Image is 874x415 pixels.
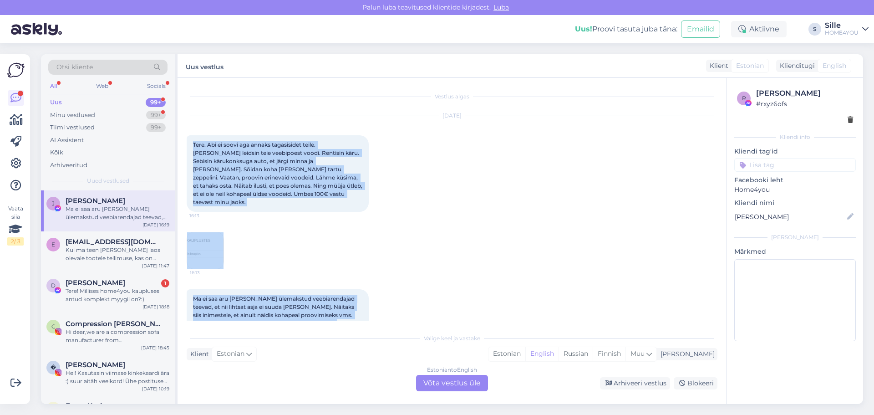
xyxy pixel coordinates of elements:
div: [DATE] 10:19 [142,385,169,392]
div: [DATE] 18:45 [141,344,169,351]
div: Vaata siia [7,205,24,246]
input: Lisa tag [734,158,856,172]
label: Uus vestlus [186,60,224,72]
div: Uus [50,98,62,107]
div: [DATE] 18:18 [142,303,169,310]
span: r [742,95,746,102]
div: Finnish [593,347,625,361]
p: Kliendi nimi [734,198,856,208]
div: Klienditugi [776,61,815,71]
div: Klient [187,349,209,359]
div: 99+ [146,123,166,132]
div: Kõik [50,148,63,157]
div: Kui ma teen [PERSON_NAME] laos olevale tootele tellimuse, kas on võimalik homme (pühapäeval) koha... [66,246,169,262]
div: # rxyz6ofs [756,99,853,109]
span: � [51,364,56,371]
div: Tiimi vestlused [50,123,95,132]
input: Lisa nimi [735,212,845,222]
div: 1 [161,279,169,287]
div: Klient [706,61,728,71]
div: Hei! Kasutasin viimase kinkekaardi ära :) suur aitäh veelkord! Ühe postituse teen veel sellele li... [66,369,169,385]
span: egle.v2lba@gmail.com [66,238,160,246]
div: Web [94,80,110,92]
div: [PERSON_NAME] [734,233,856,241]
div: Arhiveeri vestlus [600,377,670,389]
span: 16:13 [190,269,224,276]
b: Uus! [575,25,592,33]
span: Compression Sofa Tanzuo [66,320,160,328]
div: English [525,347,559,361]
div: Tere! Millises home4you kaupluses antud komplekt myygil on?:) [66,287,169,303]
span: Muu [630,349,645,358]
p: Home4you [734,185,856,195]
div: Minu vestlused [50,111,95,120]
div: [DATE] [187,112,717,120]
p: Kliendi tag'id [734,147,856,156]
div: [DATE] 16:19 [142,221,169,228]
div: Estonian [488,347,525,361]
span: 𝐂𝐀𝐑𝐎𝐋𝐘𝐍 𝐏𝐀𝐉𝐔𝐋𝐀 [66,361,125,369]
button: Emailid [681,20,720,38]
span: Uued vestlused [87,177,129,185]
span: C [51,323,56,330]
span: Diandra Anniste [66,279,125,287]
span: 16:13 [189,212,224,219]
span: e [51,241,55,248]
span: D [51,282,56,289]
div: Russian [559,347,593,361]
div: Blokeeri [674,377,717,389]
img: Attachment [187,232,224,269]
div: Estonian to English [427,366,477,374]
div: 99+ [146,111,166,120]
span: J [52,200,55,207]
div: Hi dear,we are a compression sofa manufacturer from [GEOGRAPHIC_DATA]After browsing your product,... [66,328,169,344]
p: Märkmed [734,247,856,256]
div: All [48,80,59,92]
img: Askly Logo [7,61,25,79]
div: Vestlus algas [187,92,717,101]
div: Socials [145,80,168,92]
span: Janek Sitsmann [66,197,125,205]
span: Estonian [217,349,244,359]
div: Võta vestlus üle [416,375,488,391]
div: Kliendi info [734,133,856,141]
div: [PERSON_NAME] [756,88,853,99]
div: [DATE] 11:47 [142,262,169,269]
p: Facebooki leht [734,175,856,185]
span: Otsi kliente [56,62,93,72]
div: Sille [825,22,859,29]
div: AI Assistent [50,136,84,145]
div: [PERSON_NAME] [657,349,715,359]
div: Arhiveeritud [50,161,87,170]
div: S [808,23,821,36]
div: 2 / 3 [7,237,24,246]
span: Tere. Abi ei soovi aga annaks tagasisidet teile. [PERSON_NAME] leidsin teie veebipoest voodi. Ren... [193,141,364,205]
div: Ma ei saa aru [PERSON_NAME] ülemakstud veebiarendajad teevad, et nii lihtsat asja ei suuda [PERSO... [66,205,169,221]
a: SilleHOME4YOU [825,22,869,36]
div: Aktiivne [731,21,787,37]
span: Estonian [736,61,764,71]
div: Proovi tasuta juba täna: [575,24,677,35]
span: Fama Keskus [66,402,113,410]
div: Valige keel ja vastake [187,334,717,343]
span: English [823,61,846,71]
div: HOME4YOU [825,29,859,36]
div: 99+ [146,98,166,107]
span: Ma ei saa aru [PERSON_NAME] ülemakstud veebiarendajad teevad, et nii lihtsat asja ei suuda [PERSO... [193,295,356,376]
span: Luba [491,3,512,11]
